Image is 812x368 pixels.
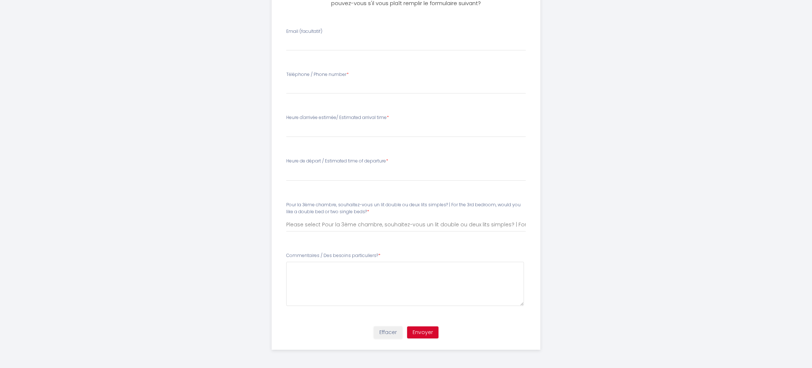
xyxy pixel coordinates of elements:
[374,326,402,339] button: Effacer
[286,114,389,121] label: Heure d'arrivée estimée/ Estimated arrival time
[286,71,349,78] label: Téléphone / Phone number
[407,326,438,339] button: Envoyer
[286,158,388,165] label: Heure de départ / Estimated time of departure
[286,202,526,215] label: Pour la 3ème chambre, souhaitez-vous un lit double ou deux lits simples? | For the 3rd bedroom, w...
[6,3,28,25] button: Ouvrir le widget de chat LiveChat
[286,252,380,259] label: Commentaires / Des besoins particuliers?
[286,28,322,35] label: Email (facultatif)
